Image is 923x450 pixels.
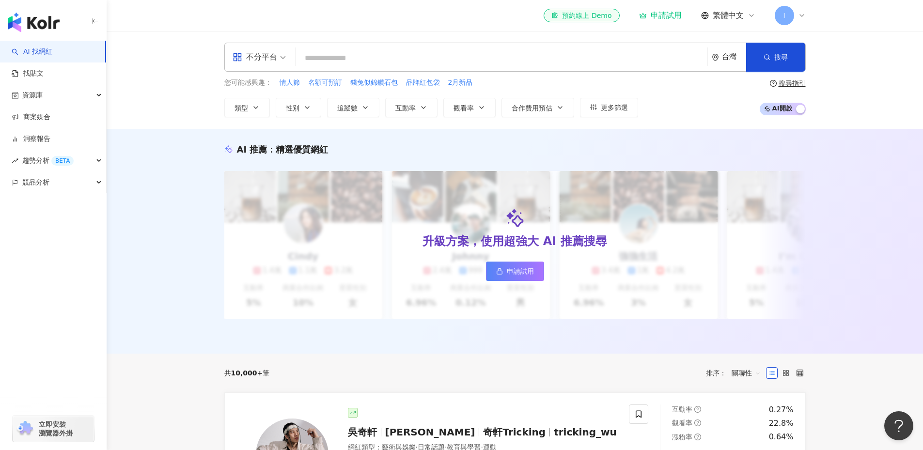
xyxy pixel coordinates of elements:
span: 性別 [286,104,299,112]
a: 找貼文 [12,69,44,78]
div: 預約線上 Demo [551,11,611,20]
button: 追蹤數 [327,98,379,117]
button: 名額可預訂 [308,78,343,88]
div: 排序： [706,365,766,381]
button: 2月新品 [448,78,473,88]
button: 互動率 [385,98,438,117]
span: 關聯性 [732,365,761,381]
span: environment [712,54,719,61]
span: 追蹤數 [337,104,358,112]
span: 漲粉率 [672,433,692,441]
div: 22.8% [769,418,794,429]
span: 互動率 [395,104,416,112]
span: 競品分析 [22,171,49,193]
span: 觀看率 [454,104,474,112]
span: 合作費用預估 [512,104,552,112]
div: 台灣 [722,53,746,61]
img: chrome extension [16,421,34,436]
iframe: Help Scout Beacon - Open [884,411,913,440]
span: 申請試用 [507,267,534,275]
button: 錢兔似錦鑽石包 [350,78,398,88]
span: question-circle [770,80,777,87]
div: BETA [51,156,74,166]
span: question-circle [694,406,701,413]
a: chrome extension立即安裝 瀏覽器外掛 [13,416,94,442]
a: 預約線上 Demo [544,9,619,22]
span: 您可能感興趣： [224,78,272,88]
div: 共 筆 [224,369,270,377]
button: 情人節 [279,78,300,88]
span: 立即安裝 瀏覽器外掛 [39,420,73,437]
div: 0.64% [769,432,794,442]
span: rise [12,157,18,164]
span: 趨勢分析 [22,150,74,171]
button: 搜尋 [746,43,805,72]
a: searchAI 找網紅 [12,47,52,57]
div: 0.27% [769,404,794,415]
div: AI 推薦 ： [237,143,329,155]
div: 升級方案，使用超強大 AI 推薦搜尋 [422,233,607,250]
span: [PERSON_NAME] [385,426,475,438]
a: 洞察報告 [12,134,50,144]
a: 申請試用 [486,262,544,281]
span: 品牌紅包袋 [406,78,440,88]
span: I [783,10,785,21]
span: question-circle [694,419,701,426]
span: 情人節 [280,78,300,88]
span: 搜尋 [774,53,788,61]
a: 商案媒合 [12,112,50,122]
button: 合作費用預估 [501,98,574,117]
button: 觀看率 [443,98,496,117]
span: 精選優質網紅 [276,144,328,155]
span: 更多篩選 [601,104,628,111]
span: 奇軒Tricking [483,426,546,438]
span: 資源庫 [22,84,43,106]
span: tricking_wu [554,426,617,438]
span: appstore [233,52,242,62]
span: 吳奇軒 [348,426,377,438]
span: question-circle [694,434,701,440]
button: 品牌紅包袋 [406,78,440,88]
div: 搜尋指引 [779,79,806,87]
img: logo [8,13,60,32]
span: 名額可預訂 [308,78,342,88]
a: 申請試用 [639,11,682,20]
span: 類型 [235,104,248,112]
span: 2月新品 [448,78,473,88]
div: 不分平台 [233,49,277,65]
span: 觀看率 [672,419,692,427]
span: 互動率 [672,405,692,413]
span: 10,000+ [231,369,263,377]
button: 性別 [276,98,321,117]
button: 更多篩選 [580,98,638,117]
button: 類型 [224,98,270,117]
span: 繁體中文 [713,10,744,21]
